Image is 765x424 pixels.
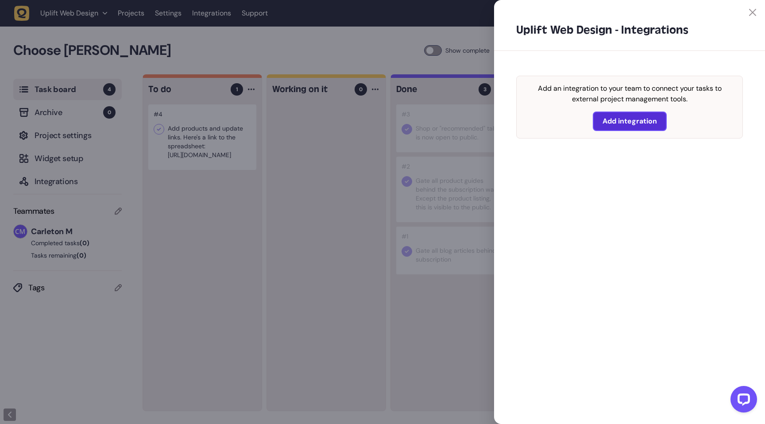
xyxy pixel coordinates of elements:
[723,382,761,420] iframe: LiveChat chat widget
[603,118,657,125] span: Add integration
[516,23,743,37] h2: Uplift Web Design
[524,83,735,104] p: Add an integration to your team to connect your tasks to external project management tools.
[593,112,667,131] button: Add integration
